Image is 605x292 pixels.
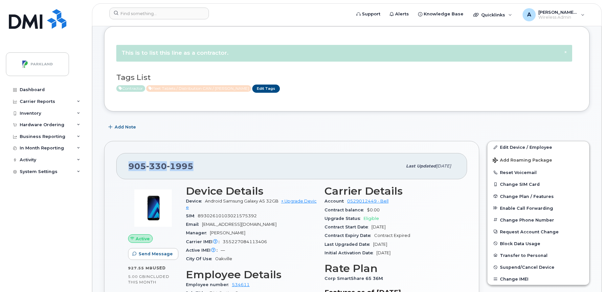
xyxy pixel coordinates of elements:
span: [EMAIL_ADDRESS][DOMAIN_NAME] [202,222,277,227]
input: Find something... [109,8,209,19]
span: Corp SmartShare 65 36M [325,276,386,281]
h3: Tags List [116,73,577,82]
span: Initial Activation Date [325,250,376,255]
span: Send Message [139,251,173,257]
button: Add Roaming Package [487,153,589,166]
span: Active [146,85,251,92]
span: $0.00 [367,207,380,212]
span: Alerts [395,11,409,17]
span: × [564,49,567,54]
button: Reset Voicemail [487,166,589,178]
span: 89302610103021575392 [198,213,257,218]
span: [DATE] [376,250,391,255]
span: A [527,11,531,19]
button: Enable Call Forwarding [487,202,589,214]
span: [DATE] [371,224,386,229]
button: Suspend/Cancel Device [487,261,589,273]
span: Quicklinks [481,12,505,17]
span: Last Upgraded Date [325,242,373,247]
span: Enable Call Forwarding [500,205,553,210]
span: Add Note [115,124,136,130]
button: Add Note [104,121,142,133]
span: Oakville [215,256,232,261]
span: Contract Expiry Date [325,233,374,238]
button: Change IMEI [487,273,589,285]
span: Active [136,236,150,242]
span: Add Roaming Package [493,158,552,164]
span: 927.55 MB [128,266,153,270]
span: used [153,265,166,270]
div: Quicklinks [469,8,517,21]
button: Change Phone Number [487,214,589,226]
span: Active IMEI [186,248,221,253]
button: Request Account Change [487,226,589,238]
h3: Carrier Details [325,185,455,197]
a: Edit Tags [252,85,280,93]
span: [PERSON_NAME][EMAIL_ADDRESS][PERSON_NAME][DOMAIN_NAME] [538,10,578,15]
span: Wireless Admin [538,15,578,20]
span: Account [325,199,347,204]
span: Knowledge Base [424,11,463,17]
span: 355227084113406 [223,239,267,244]
button: Close [564,50,567,54]
span: 5.00 GB [128,274,146,279]
img: image20231002-3703462-59zu0p.jpeg [133,188,173,228]
span: [PERSON_NAME] [210,230,245,235]
span: Contract balance [325,207,367,212]
span: City Of Use [186,256,215,261]
span: SIM [186,213,198,218]
button: Send Message [128,248,178,260]
a: + Upgrade Device [186,199,317,209]
a: 0529012449 - Bell [347,199,389,204]
span: Suspend/Cancel Device [500,265,554,270]
a: 534611 [232,282,250,287]
span: included this month [128,274,169,285]
span: Contract Start Date [325,224,371,229]
span: Upgrade Status [325,216,364,221]
button: Change SIM Card [487,178,589,190]
span: 1995 [167,161,193,171]
span: Contract Expired [374,233,410,238]
span: Email [186,222,202,227]
span: Change Plan / Features [500,194,554,199]
div: Abisheik.Thiyagarajan@parkland.ca [518,8,589,21]
span: — [221,248,225,253]
span: [DATE] [436,164,451,168]
a: Knowledge Base [414,8,468,21]
h3: Rate Plan [325,263,455,274]
span: Support [362,11,380,17]
span: 330 [146,161,167,171]
a: Support [352,8,385,21]
span: Carrier IMEI [186,239,223,244]
h3: Device Details [186,185,317,197]
a: Alerts [385,8,414,21]
span: Device [186,199,205,204]
button: Change Plan / Features [487,190,589,202]
span: Manager [186,230,210,235]
button: Transfer to Personal [487,249,589,261]
h3: Employee Details [186,269,317,281]
span: [DATE] [373,242,387,247]
span: Android Samsung Galaxy A5 32GB [205,199,279,204]
span: 905 [128,161,193,171]
a: Edit Device / Employee [487,141,589,153]
span: Employee number [186,282,232,287]
span: This is to list this line as a contractor. [122,49,229,56]
span: Eligible [364,216,379,221]
span: Last updated [406,164,436,168]
button: Block Data Usage [487,238,589,249]
span: Active [116,85,145,92]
